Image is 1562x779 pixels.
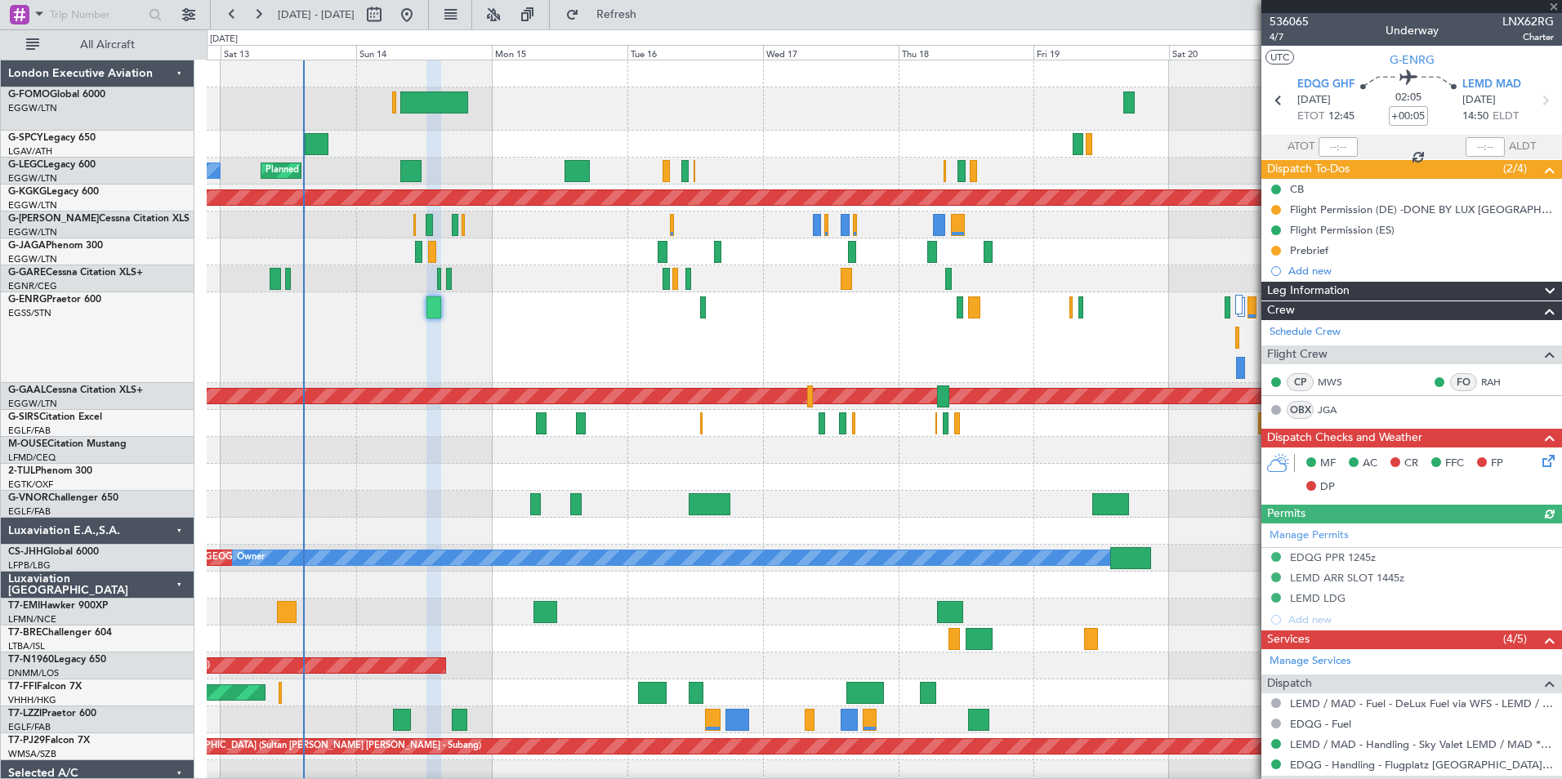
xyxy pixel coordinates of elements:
[1270,30,1309,44] span: 4/7
[1502,30,1554,44] span: Charter
[8,682,82,692] a: T7-FFIFalcon 7X
[8,214,190,224] a: G-[PERSON_NAME]Cessna Citation XLS
[8,268,143,278] a: G-GARECessna Citation XLS+
[492,45,627,60] div: Mon 15
[8,187,47,197] span: G-KGKG
[1287,401,1314,419] div: OBX
[8,102,57,114] a: EGGW/LTN
[8,466,35,476] span: 2-TIJL
[1318,375,1354,389] a: MWS
[1404,456,1418,472] span: CR
[356,45,492,60] div: Sun 14
[1297,77,1354,93] span: EDQG GHF
[1290,737,1554,751] a: LEMD / MAD - Handling - Sky Valet LEMD / MAD **MY HANDLING**
[8,559,51,572] a: LFPB/LBG
[8,253,57,265] a: EGGW/LTN
[8,682,37,692] span: T7-FFI
[1288,139,1314,155] span: ATOT
[237,545,265,570] div: Owner
[8,280,57,292] a: EGNR/CEG
[8,439,47,449] span: M-OUSE
[8,613,56,625] a: LFMN/NCE
[100,734,481,759] div: Planned Maint [GEOGRAPHIC_DATA] (Sultan [PERSON_NAME] [PERSON_NAME] - Subang)
[1445,456,1464,472] span: FFC
[1290,203,1554,216] div: Flight Permission (DE) -DONE BY LUX [GEOGRAPHIC_DATA]
[8,133,43,143] span: G-SPCY
[1267,429,1422,447] span: Dispatch Checks and Weather
[1267,160,1350,179] span: Dispatch To-Dos
[1270,324,1341,341] a: Schedule Crew
[8,493,48,503] span: G-VNOR
[8,145,52,158] a: LGAV/ATH
[8,133,96,143] a: G-SPCYLegacy 650
[8,547,43,557] span: CS-JHH
[1462,109,1488,125] span: 14:50
[8,655,106,665] a: T7-N1960Legacy 650
[1267,674,1312,693] span: Dispatch
[42,39,172,51] span: All Aircraft
[8,214,99,224] span: G-[PERSON_NAME]
[1503,160,1527,177] span: (2/4)
[210,33,238,47] div: [DATE]
[899,45,1034,60] div: Thu 18
[8,187,99,197] a: G-KGKGLegacy 600
[763,45,899,60] div: Wed 17
[1169,45,1305,60] div: Sat 20
[8,736,90,746] a: T7-PJ29Falcon 7X
[1287,373,1314,391] div: CP
[8,439,127,449] a: M-OUSECitation Mustang
[8,709,96,719] a: T7-LZZIPraetor 600
[1509,139,1536,155] span: ALDT
[1386,22,1439,39] div: Underway
[1491,456,1503,472] span: FP
[1502,13,1554,30] span: LNX62RG
[18,32,177,58] button: All Aircraft
[1290,717,1351,731] a: EDQG - Fuel
[8,398,57,410] a: EGGW/LTN
[8,479,53,491] a: EGTK/OXF
[1462,92,1496,109] span: [DATE]
[1493,109,1519,125] span: ELDT
[1395,90,1421,106] span: 02:05
[221,45,356,60] div: Sat 13
[8,493,118,503] a: G-VNORChallenger 650
[1290,758,1554,772] a: EDQG - Handling - Flugplatz [GEOGRAPHIC_DATA] EDQG/GFH
[8,505,51,518] a: EGLF/FAB
[1320,479,1335,496] span: DP
[8,601,108,611] a: T7-EMIHawker 900XP
[1290,223,1395,237] div: Flight Permission (ES)
[266,158,523,183] div: Planned Maint [GEOGRAPHIC_DATA] ([GEOGRAPHIC_DATA])
[1481,375,1518,389] a: RAH
[8,412,102,422] a: G-SIRSCitation Excel
[8,694,56,706] a: VHHH/HKG
[8,307,51,319] a: EGSS/STN
[8,655,54,665] span: T7-N1960
[8,628,42,638] span: T7-BRE
[8,721,51,733] a: EGLF/FAB
[8,452,56,464] a: LFMD/CEQ
[8,385,143,395] a: G-GAALCessna Citation XLS+
[8,160,43,170] span: G-LEGC
[1290,697,1554,710] a: LEMD / MAD - Fuel - DeLux Fuel via WFS - LEMD / MAD
[50,2,144,27] input: Trip Number
[1318,403,1354,417] a: JGA
[8,601,40,611] span: T7-EMI
[582,9,651,20] span: Refresh
[8,295,101,305] a: G-ENRGPraetor 600
[8,241,103,251] a: G-JAGAPhenom 300
[1297,109,1324,125] span: ETOT
[8,268,46,278] span: G-GARE
[1270,13,1309,30] span: 536065
[278,7,355,22] span: [DATE] - [DATE]
[1288,264,1554,278] div: Add new
[1290,182,1304,196] div: CB
[1320,456,1336,472] span: MF
[8,295,47,305] span: G-ENRG
[8,226,57,238] a: EGGW/LTN
[1462,77,1521,93] span: LEMD MAD
[1267,282,1350,300] span: Leg Information
[8,425,51,437] a: EGLF/FAB
[1297,92,1331,109] span: [DATE]
[8,412,39,422] span: G-SIRS
[8,748,56,760] a: WMSA/SZB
